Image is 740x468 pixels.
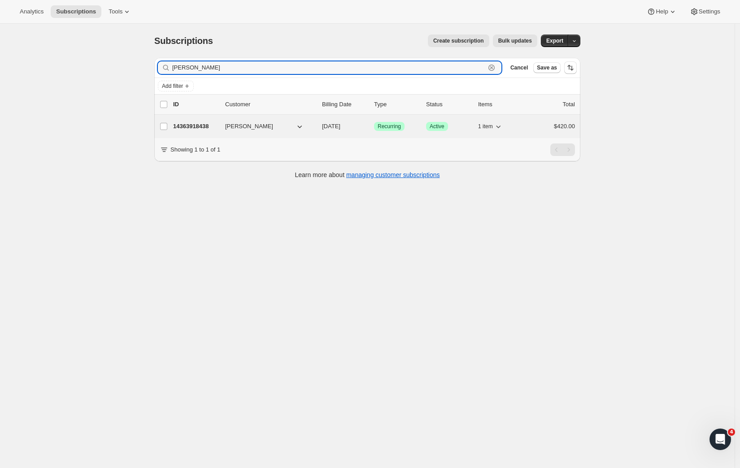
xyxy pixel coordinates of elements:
input: Filter subscribers [172,61,485,74]
button: Cancel [507,62,531,73]
p: Learn more about [295,170,440,179]
div: Type [374,100,419,109]
div: 14363918438[PERSON_NAME][DATE]SuccessRecurringSuccessActive1 item$420.00 [173,120,575,133]
span: Save as [537,64,557,71]
div: Items [478,100,523,109]
span: 4 [728,429,735,436]
span: Tools [109,8,122,15]
span: Active [430,123,444,130]
iframe: Intercom live chat [710,429,731,450]
button: Bulk updates [493,35,537,47]
button: Subscriptions [51,5,101,18]
button: Settings [684,5,726,18]
span: Cancel [510,64,528,71]
span: Bulk updates [498,37,532,44]
span: 1 item [478,123,493,130]
p: 14363918438 [173,122,218,131]
p: ID [173,100,218,109]
span: Recurring [378,123,401,130]
p: Status [426,100,471,109]
span: Subscriptions [56,8,96,15]
div: IDCustomerBilling DateTypeStatusItemsTotal [173,100,575,109]
span: $420.00 [554,123,575,130]
button: Clear [487,63,496,72]
span: [DATE] [322,123,340,130]
button: Analytics [14,5,49,18]
p: Showing 1 to 1 of 1 [170,145,220,154]
span: Analytics [20,8,44,15]
span: Help [656,8,668,15]
button: Export [541,35,569,47]
button: Help [641,5,682,18]
button: [PERSON_NAME] [220,119,309,134]
p: Total [563,100,575,109]
span: [PERSON_NAME] [225,122,273,131]
nav: Pagination [550,143,575,156]
button: 1 item [478,120,503,133]
span: Create subscription [433,37,484,44]
button: Save as [533,62,561,73]
button: Tools [103,5,137,18]
span: Export [546,37,563,44]
button: Sort the results [564,61,577,74]
p: Billing Date [322,100,367,109]
a: managing customer subscriptions [346,171,440,178]
p: Customer [225,100,315,109]
button: Add filter [158,81,194,91]
span: Subscriptions [154,36,213,46]
span: Settings [699,8,720,15]
span: Add filter [162,82,183,90]
button: Create subscription [428,35,489,47]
